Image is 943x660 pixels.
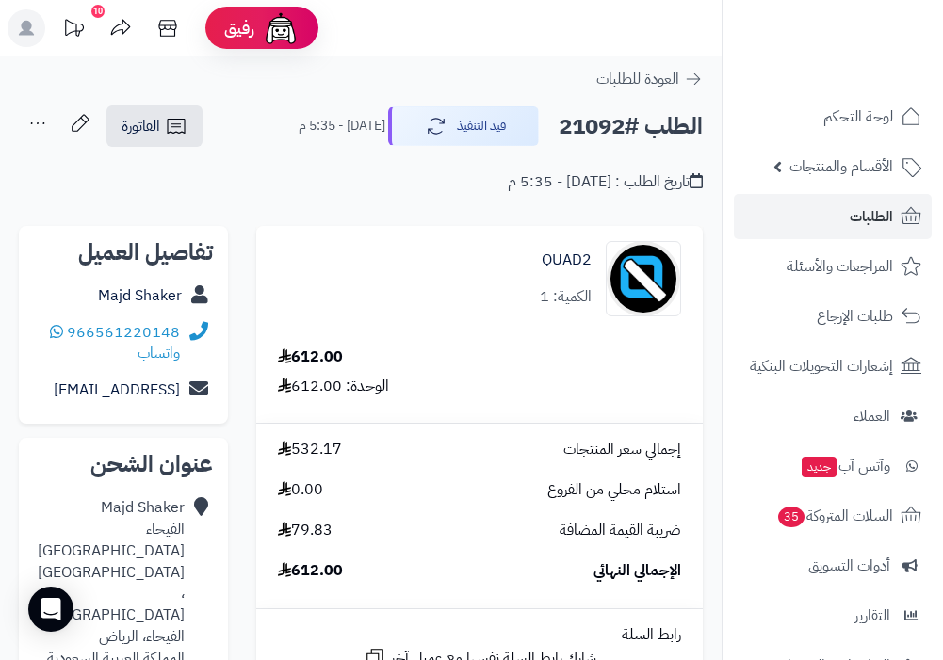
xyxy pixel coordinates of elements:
[508,171,703,193] div: تاريخ الطلب : [DATE] - 5:35 م
[299,117,385,136] small: [DATE] - 5:35 م
[278,439,342,460] span: 532.17
[750,353,893,379] span: إشعارات التحويلات البنكية
[542,250,592,271] a: QUAD2
[264,624,695,646] div: رابط السلة
[734,244,932,289] a: المراجعات والأسئلة
[28,587,73,632] div: Open Intercom Messenger
[563,439,681,460] span: إجمالي سعر المنتجات
[823,104,893,130] span: لوحة التحكم
[787,253,893,280] span: المراجعات والأسئلة
[734,194,932,239] a: الطلبات
[278,560,343,582] span: 612.00
[850,203,893,230] span: الطلبات
[596,68,703,90] a: العودة للطلبات
[800,453,890,479] span: وآتس آب
[34,453,213,475] h2: عنوان الشحن
[67,321,180,344] a: 966561220148
[815,53,925,92] img: logo-2.png
[278,479,323,501] span: 0.00
[734,593,932,638] a: التقارير
[734,394,932,439] a: العملاء
[278,376,389,397] div: الوحدة: 612.00
[560,520,681,541] span: ضريبة القيمة المضافة
[854,603,890,629] span: التقارير
[540,286,592,308] div: الكمية: 1
[734,94,932,139] a: لوحة التحكم
[734,344,932,389] a: إشعارات التحويلات البنكية
[224,17,254,40] span: رفيق
[607,241,680,316] img: no_image-90x90.png
[50,321,180,365] a: واتساب
[559,107,703,146] h2: الطلب #21092
[776,503,893,529] span: السلات المتروكة
[734,543,932,588] a: أدوات التسويق
[34,241,213,264] h2: تفاصيل العميل
[388,106,539,146] button: قيد التنفيذ
[262,9,300,47] img: ai-face.png
[789,153,893,180] span: الأقسام والمنتجات
[278,520,333,541] span: 79.83
[106,105,203,147] a: الفاتورة
[98,284,182,307] a: Majd Shaker
[54,378,180,401] a: [EMAIL_ADDRESS]
[817,303,893,330] span: طلبات الإرجاع
[734,493,932,539] a: السلات المتروكة35
[808,553,890,579] span: أدوات التسويق
[91,5,105,18] div: 10
[547,479,681,501] span: استلام محلي من الفروع
[802,457,837,477] span: جديد
[278,346,343,368] div: 612.00
[778,507,805,527] span: 35
[122,115,160,137] span: الفاتورة
[593,560,681,582] span: الإجمالي النهائي
[734,443,932,489] a: وآتس آبجديد
[596,68,679,90] span: العودة للطلبات
[854,403,890,429] span: العملاء
[50,9,97,52] a: تحديثات المنصة
[734,294,932,339] a: طلبات الإرجاع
